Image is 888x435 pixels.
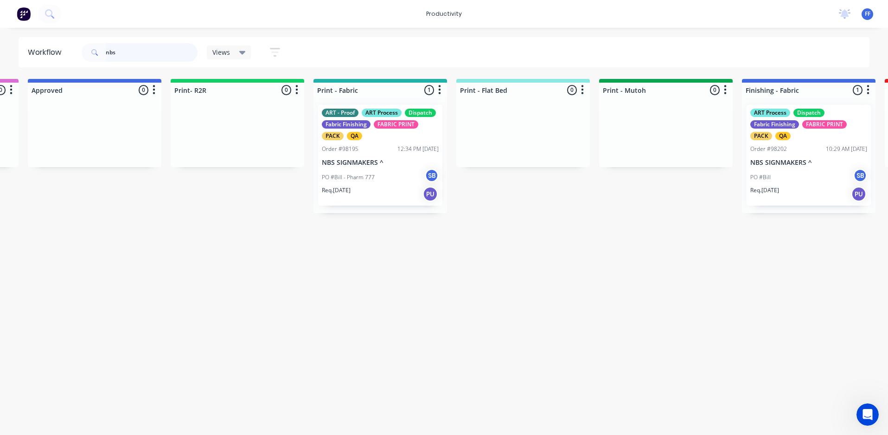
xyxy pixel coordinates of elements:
div: SB [853,169,867,182]
input: Search for orders... [106,43,198,62]
div: PACK [322,132,344,140]
div: ART ProcessDispatchFabric FinishingFABRIC PRINTPACKQAOrder #9820210:29 AM [DATE]NBS SIGNMAKERS ^P... [747,105,871,206]
div: QA [775,132,791,140]
p: Req. [DATE] [322,186,351,195]
span: FF [865,10,870,18]
div: Order #98195 [322,145,358,153]
div: Dispatch [405,109,436,117]
div: ART Process [750,109,790,117]
div: ART Process [362,109,402,117]
div: 12:34 PM [DATE] [397,145,439,153]
p: PO #Bill - Pharm 777 [322,173,375,182]
div: FABRIC PRINT [374,120,418,129]
p: Req. [DATE] [750,186,779,195]
div: PACK [750,132,772,140]
div: Order #98202 [750,145,787,153]
p: NBS SIGNMAKERS ^ [750,159,867,167]
iframe: Intercom live chat [856,403,879,426]
div: productivity [422,7,466,21]
div: Workflow [28,47,66,58]
p: PO #Bill [750,173,771,182]
div: Dispatch [793,109,824,117]
div: PU [851,187,866,201]
div: PU [423,187,438,201]
div: 10:29 AM [DATE] [826,145,867,153]
p: NBS SIGNMAKERS ^ [322,159,439,167]
div: FABRIC PRINT [802,120,847,129]
div: Fabric Finishing [322,120,371,129]
span: Views [212,47,230,57]
div: ART - Proof [322,109,358,117]
div: ART - ProofART ProcessDispatchFabric FinishingFABRIC PRINTPACKQAOrder #9819512:34 PM [DATE]NBS SI... [318,105,442,206]
div: SB [425,169,439,182]
img: Factory [17,7,31,21]
div: Fabric Finishing [750,120,799,129]
div: QA [347,132,362,140]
